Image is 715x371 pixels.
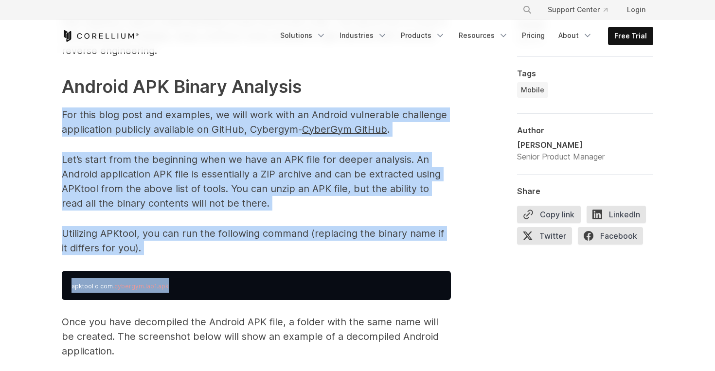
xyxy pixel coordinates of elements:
[608,27,653,45] a: Free Trial
[302,124,387,135] a: CyberGym GitHub
[517,151,605,162] div: Senior Product Manager
[578,227,643,245] span: Facebook
[619,1,653,18] a: Login
[62,315,451,358] p: Once you have decompiled the Android APK file, a folder with the same name will be created. The s...
[517,227,572,245] span: Twitter
[517,125,653,135] div: Author
[578,227,649,248] a: Facebook
[540,1,615,18] a: Support Center
[71,283,113,290] span: apktool d com
[62,152,451,211] p: Let’s start from the beginning when we have an APK file for deeper analysis. An Android applicati...
[453,27,514,44] a: Resources
[517,139,605,151] div: [PERSON_NAME]
[511,1,653,18] div: Navigation Menu
[62,76,302,97] strong: Android APK Binary Analysis
[518,1,536,18] button: Search
[517,82,548,98] a: Mobile
[516,27,551,44] a: Pricing
[553,27,598,44] a: About
[62,226,451,255] p: Utilizing APKtool, you can run the following command (replacing the binary name if it differs for...
[517,186,653,196] div: Share
[587,206,652,227] a: LinkedIn
[587,206,646,223] span: LinkedIn
[62,107,451,137] p: For this blog post and examples, we will work with an Android vulnerable challenge application pu...
[517,227,578,248] a: Twitter
[274,27,653,45] div: Navigation Menu
[517,69,653,78] div: Tags
[62,30,139,42] a: Corellium Home
[395,27,451,44] a: Products
[274,27,332,44] a: Solutions
[517,206,581,223] button: Copy link
[334,27,393,44] a: Industries
[521,85,544,95] span: Mobile
[113,283,169,290] span: .cybergym.lab1.apk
